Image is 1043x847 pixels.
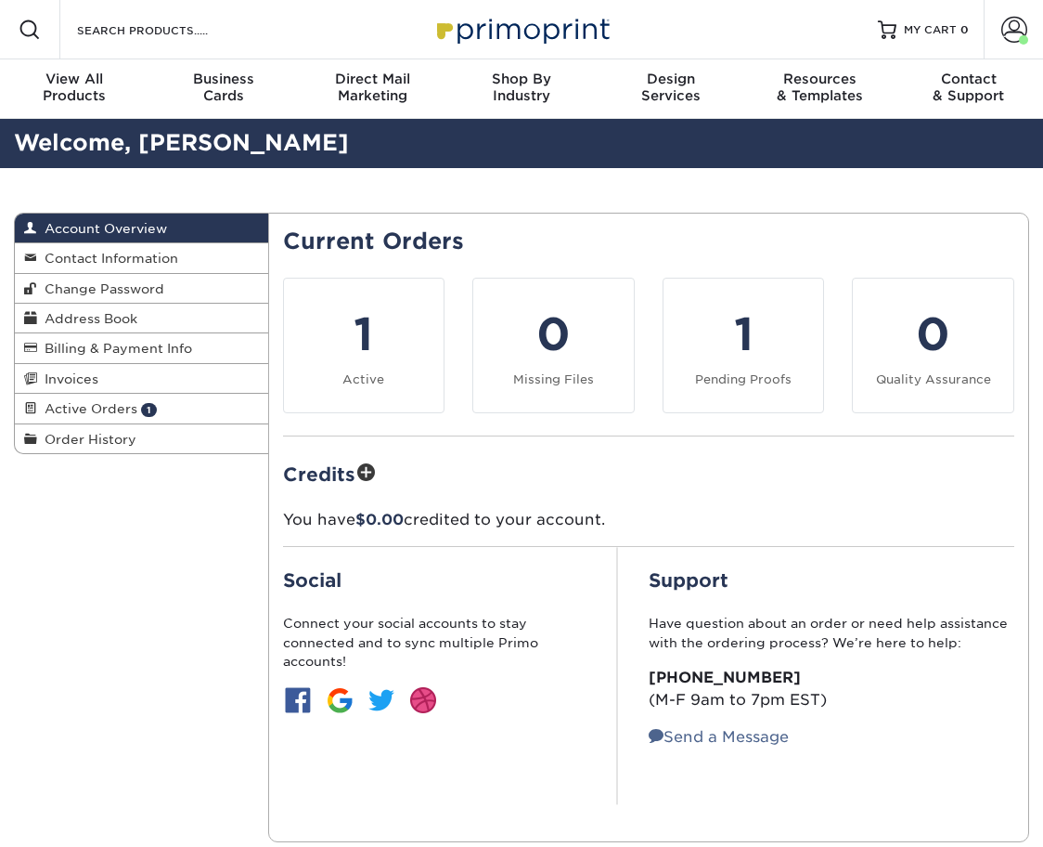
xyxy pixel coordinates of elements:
strong: [PHONE_NUMBER] [649,669,801,686]
h2: Social [283,569,586,592]
h2: Support [649,569,1014,592]
a: Change Password [15,274,268,304]
span: Billing & Payment Info [37,341,192,356]
div: 0 [484,301,623,368]
span: Order History [37,432,136,447]
span: Active Orders [37,401,137,416]
span: Address Book [37,311,137,326]
span: Business [149,71,299,87]
small: Quality Assurance [876,372,991,386]
div: Services [596,71,745,104]
img: Primoprint [429,9,614,49]
p: Have question about an order or need help assistance with the ordering process? We’re here to help: [649,614,1014,652]
div: Marketing [298,71,447,104]
h2: Current Orders [283,228,1015,255]
small: Pending Proofs [695,372,792,386]
span: Account Overview [37,221,167,236]
a: 0 Quality Assurance [852,278,1014,413]
span: Resources [745,71,895,87]
a: Contact& Support [894,59,1043,119]
a: 1 Active [283,278,445,413]
a: Contact Information [15,243,268,273]
span: Contact Information [37,251,178,266]
div: 0 [864,301,1002,368]
img: btn-dribbble.jpg [408,685,438,715]
a: BusinessCards [149,59,299,119]
h2: Credits [283,459,1015,488]
span: 1 [141,403,157,417]
a: Send a Message [649,728,789,746]
a: 0 Missing Files [472,278,635,413]
a: Invoices [15,364,268,394]
span: $0.00 [355,511,404,528]
div: Cards [149,71,299,104]
a: 1 Pending Proofs [663,278,825,413]
span: Contact [894,71,1043,87]
a: Address Book [15,304,268,333]
a: Billing & Payment Info [15,333,268,363]
div: 1 [675,301,813,368]
span: MY CART [904,22,957,38]
input: SEARCH PRODUCTS..... [75,19,256,41]
a: Account Overview [15,214,268,243]
img: btn-twitter.jpg [367,685,396,715]
div: 1 [295,301,433,368]
a: Order History [15,424,268,453]
a: DesignServices [596,59,745,119]
div: Industry [447,71,597,104]
img: btn-facebook.jpg [283,685,313,715]
p: Connect your social accounts to stay connected and to sync multiple Primo accounts! [283,614,586,671]
img: btn-google.jpg [325,685,354,715]
span: 0 [960,23,969,36]
div: & Support [894,71,1043,104]
span: Design [596,71,745,87]
div: & Templates [745,71,895,104]
span: Change Password [37,281,164,296]
span: Direct Mail [298,71,447,87]
p: You have credited to your account. [283,509,1015,531]
small: Missing Files [513,372,594,386]
span: Invoices [37,371,98,386]
p: (M-F 9am to 7pm EST) [649,667,1014,711]
small: Active [342,372,384,386]
a: Active Orders 1 [15,394,268,423]
a: Direct MailMarketing [298,59,447,119]
a: Resources& Templates [745,59,895,119]
span: Shop By [447,71,597,87]
a: Shop ByIndustry [447,59,597,119]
